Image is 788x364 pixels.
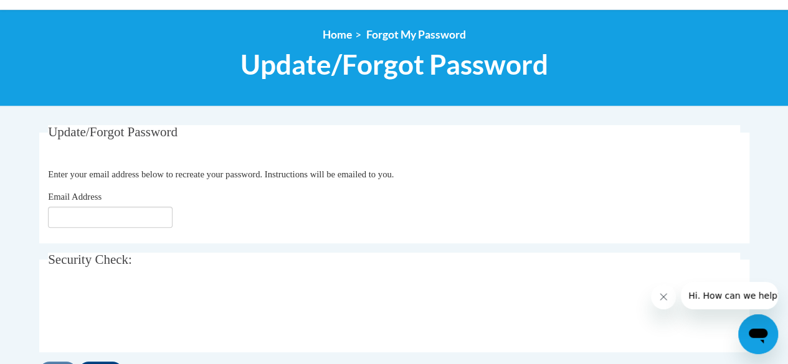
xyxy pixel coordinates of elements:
input: Email [48,207,173,228]
iframe: reCAPTCHA [48,288,237,337]
span: Update/Forgot Password [240,48,548,81]
span: Update/Forgot Password [48,124,178,139]
iframe: Button to launch messaging window [738,314,778,354]
iframe: Close message [651,284,676,309]
iframe: Message from company [681,282,778,309]
span: Hi. How can we help? [7,9,101,19]
a: Home [323,28,352,41]
span: Email Address [48,192,102,202]
span: Security Check: [48,252,132,267]
span: Enter your email address below to recreate your password. Instructions will be emailed to you. [48,169,394,179]
span: Forgot My Password [366,28,466,41]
